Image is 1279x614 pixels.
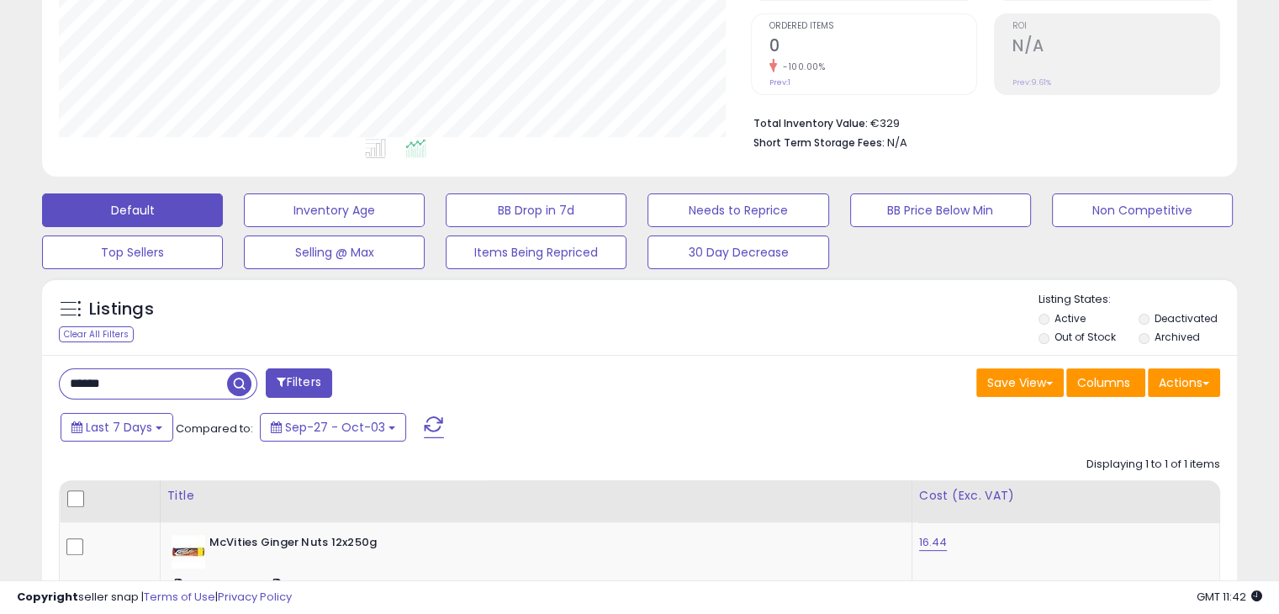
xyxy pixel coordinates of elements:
[266,368,331,398] button: Filters
[61,413,173,442] button: Last 7 Days
[753,135,885,150] b: Short Term Storage Fees:
[647,236,828,269] button: 30 Day Decrease
[176,421,253,437] span: Compared to:
[17,590,292,606] div: seller snap | |
[1148,368,1220,397] button: Actions
[144,589,215,605] a: Terms of Use
[976,368,1064,397] button: Save View
[218,589,292,605] a: Privacy Policy
[769,77,790,87] small: Prev: 1
[1077,374,1130,391] span: Columns
[89,298,154,321] h5: Listings
[887,135,907,151] span: N/A
[42,236,223,269] button: Top Sellers
[1052,193,1233,227] button: Non Competitive
[1012,77,1051,87] small: Prev: 9.61%
[446,236,626,269] button: Items Being Repriced
[1012,22,1219,31] span: ROI
[1197,589,1262,605] span: 2025-10-11 11:42 GMT
[1039,292,1237,308] p: Listing States:
[769,36,976,59] h2: 0
[260,413,406,442] button: Sep-27 - Oct-03
[59,326,134,342] div: Clear All Filters
[244,193,425,227] button: Inventory Age
[86,419,152,436] span: Last 7 Days
[769,22,976,31] span: Ordered Items
[1086,457,1220,473] div: Displaying 1 to 1 of 1 items
[1154,330,1199,344] label: Archived
[1054,330,1116,344] label: Out of Stock
[285,419,385,436] span: Sep-27 - Oct-03
[1012,36,1219,59] h2: N/A
[919,534,948,551] a: 16.44
[777,61,825,73] small: -100.00%
[17,589,78,605] strong: Copyright
[647,193,828,227] button: Needs to Reprice
[1066,368,1145,397] button: Columns
[919,487,1213,505] div: Cost (Exc. VAT)
[850,193,1031,227] button: BB Price Below Min
[172,535,205,569] img: 21J2GqgS-eL._SL40_.jpg
[244,236,425,269] button: Selling @ Max
[1154,311,1217,326] label: Deactivated
[209,535,414,555] b: McVities Ginger Nuts 12x250g
[753,116,868,130] b: Total Inventory Value:
[446,193,626,227] button: BB Drop in 7d
[167,487,905,505] div: Title
[1054,311,1086,326] label: Active
[42,193,223,227] button: Default
[753,112,1208,132] li: €329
